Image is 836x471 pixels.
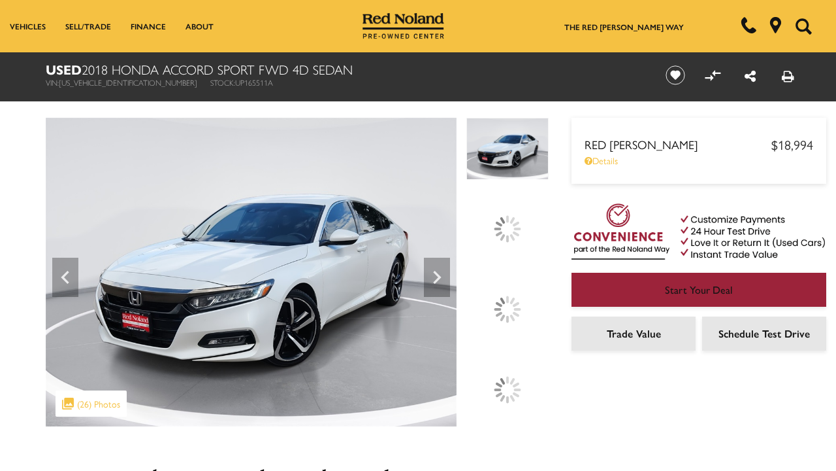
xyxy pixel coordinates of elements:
[702,317,826,351] a: Schedule Test Drive
[703,65,722,85] button: Compare vehicle
[46,60,82,78] strong: Used
[771,135,813,154] span: $18,994
[235,77,273,88] span: UP165511A
[564,21,684,33] a: The Red [PERSON_NAME] Way
[718,326,810,341] span: Schedule Test Drive
[362,18,445,31] a: Red Noland Pre-Owned
[59,77,197,88] span: [US_VEHICLE_IDENTIFICATION_NUMBER]
[665,282,733,297] span: Start Your Deal
[56,391,127,417] div: (26) Photos
[571,273,826,307] a: Start Your Deal
[571,317,696,351] a: Trade Value
[661,65,690,86] button: Save vehicle
[790,1,816,52] button: Open the search field
[585,136,771,152] span: Red [PERSON_NAME]
[362,13,445,39] img: Red Noland Pre-Owned
[466,118,549,180] img: Used 2018 Platinum White Pearl Honda Sport image 1
[46,118,457,427] img: Used 2018 Platinum White Pearl Honda Sport image 1
[210,77,235,88] span: Stock:
[46,62,643,77] h1: 2018 Honda Accord Sport FWD 4D Sedan
[585,135,813,154] a: Red [PERSON_NAME] $18,994
[745,66,756,85] a: Share this Used 2018 Honda Accord Sport FWD 4D Sedan
[585,154,813,167] a: Details
[46,77,59,88] span: VIN:
[782,66,794,85] a: Print this Used 2018 Honda Accord Sport FWD 4D Sedan
[607,326,661,341] span: Trade Value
